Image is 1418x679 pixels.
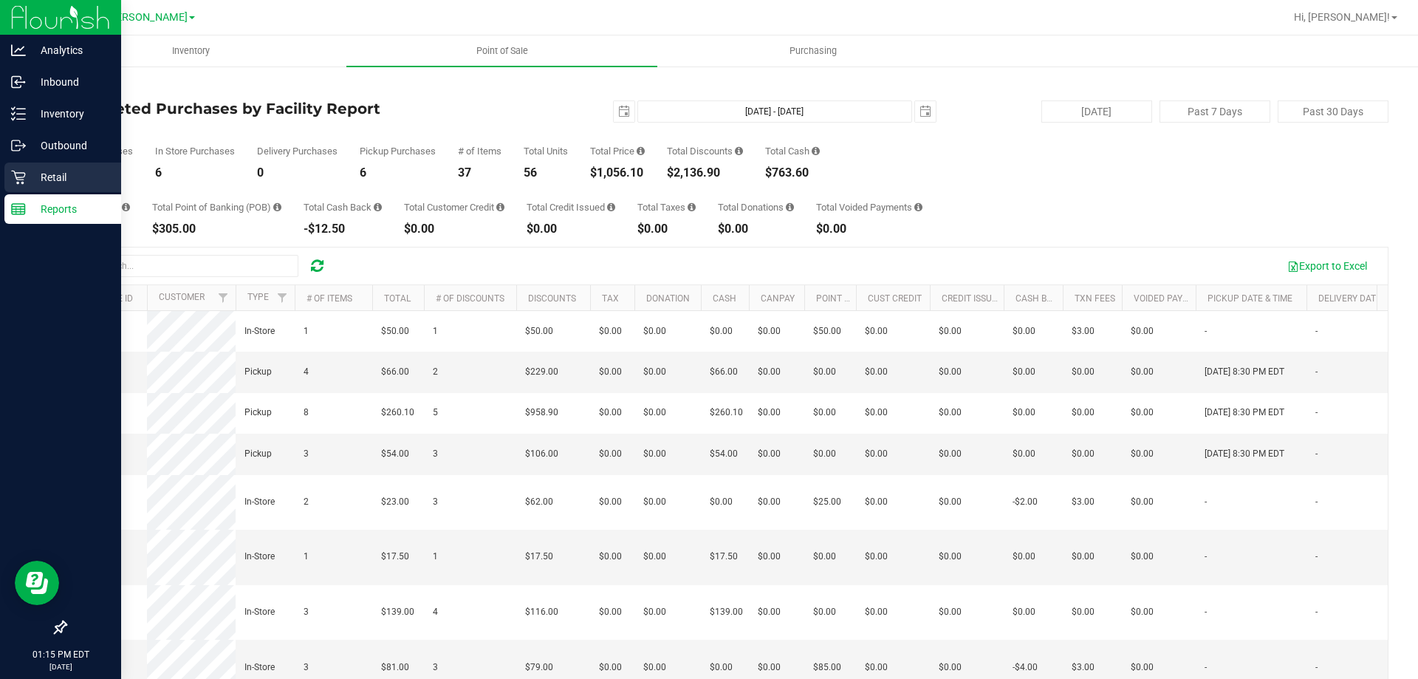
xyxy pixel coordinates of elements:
span: In-Store [244,550,275,564]
button: [DATE] [1041,100,1152,123]
span: $0.00 [1072,550,1095,564]
span: [DATE] 8:30 PM EDT [1205,365,1284,379]
div: Total Discounts [667,146,743,156]
span: 2 [433,365,438,379]
div: Total Cash Back [304,202,382,212]
a: Filter [211,285,236,310]
div: Delivery Purchases [257,146,338,156]
span: $81.00 [381,661,409,675]
span: 8 [304,406,309,420]
span: $0.00 [710,324,733,338]
span: $0.00 [643,550,666,564]
div: $2,136.90 [667,167,743,179]
p: [DATE] [7,661,114,672]
span: $0.00 [1131,447,1154,461]
h4: Completed Purchases by Facility Report [65,100,506,117]
span: $25.00 [813,495,841,509]
span: [DATE] 8:30 PM EDT [1205,447,1284,461]
a: Pickup Date & Time [1208,293,1292,304]
span: - [1205,495,1207,509]
inline-svg: Reports [11,202,26,216]
span: 1 [433,324,438,338]
span: $0.00 [710,495,733,509]
span: $0.00 [939,495,962,509]
span: $0.00 [813,447,836,461]
div: Total Credit Issued [527,202,615,212]
span: $0.00 [643,605,666,619]
span: Inventory [152,44,230,58]
span: $0.00 [643,447,666,461]
a: Tax [602,293,619,304]
div: In Store Purchases [155,146,235,156]
div: 56 [524,167,568,179]
span: $0.00 [1131,324,1154,338]
span: $0.00 [599,447,622,461]
span: $17.50 [381,550,409,564]
span: $0.00 [939,447,962,461]
span: $0.00 [939,550,962,564]
p: Analytics [26,41,114,59]
span: -$4.00 [1013,661,1038,675]
span: Pickup [244,406,272,420]
i: Sum of all account credit issued for all refunds from returned purchases in the date range. [607,202,615,212]
span: [DATE] 8:30 PM EDT [1205,406,1284,420]
span: $50.00 [813,324,841,338]
span: - [1315,447,1318,461]
p: Inbound [26,73,114,91]
span: $260.10 [381,406,414,420]
i: Sum of the discount values applied to the all purchases in the date range. [735,146,743,156]
a: Point of Sale [346,35,657,66]
a: Cash Back [1015,293,1064,304]
span: $17.50 [710,550,738,564]
span: 3 [433,495,438,509]
i: Sum of the cash-back amounts from rounded-up electronic payments for all purchases in the date ra... [374,202,382,212]
button: Past 7 Days [1160,100,1270,123]
a: Purchasing [657,35,968,66]
span: $0.00 [599,661,622,675]
span: 4 [304,365,309,379]
span: $0.00 [1013,324,1035,338]
span: $0.00 [939,406,962,420]
inline-svg: Inbound [11,75,26,89]
a: Type [247,292,269,302]
span: $0.00 [1131,495,1154,509]
span: $23.00 [381,495,409,509]
div: Pickup Purchases [360,146,436,156]
a: Txn Fees [1075,293,1115,304]
span: $0.00 [1013,365,1035,379]
span: select [915,101,936,122]
span: $0.00 [599,365,622,379]
inline-svg: Analytics [11,43,26,58]
span: -$2.00 [1013,495,1038,509]
a: Discounts [528,293,576,304]
span: $0.00 [758,661,781,675]
span: $0.00 [939,605,962,619]
div: $0.00 [527,223,615,235]
span: $139.00 [710,605,743,619]
span: $0.00 [865,406,888,420]
span: 3 [433,447,438,461]
span: $0.00 [1131,365,1154,379]
div: Total Taxes [637,202,696,212]
span: 2 [304,495,309,509]
a: Delivery Date [1318,293,1381,304]
span: In-Store [244,605,275,619]
span: $85.00 [813,661,841,675]
span: - [1205,605,1207,619]
span: $0.00 [939,365,962,379]
span: $0.00 [1072,605,1095,619]
span: $0.00 [643,495,666,509]
a: Donation [646,293,690,304]
span: $0.00 [813,550,836,564]
div: 6 [155,167,235,179]
span: $958.90 [525,406,558,420]
span: $106.00 [525,447,558,461]
span: In-Store [244,495,275,509]
span: $0.00 [865,550,888,564]
span: $0.00 [1131,605,1154,619]
span: - [1205,550,1207,564]
span: $0.00 [599,406,622,420]
i: Sum of the successful, non-voided point-of-banking payment transactions, both via payment termina... [273,202,281,212]
span: $0.00 [1013,447,1035,461]
p: Retail [26,168,114,186]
